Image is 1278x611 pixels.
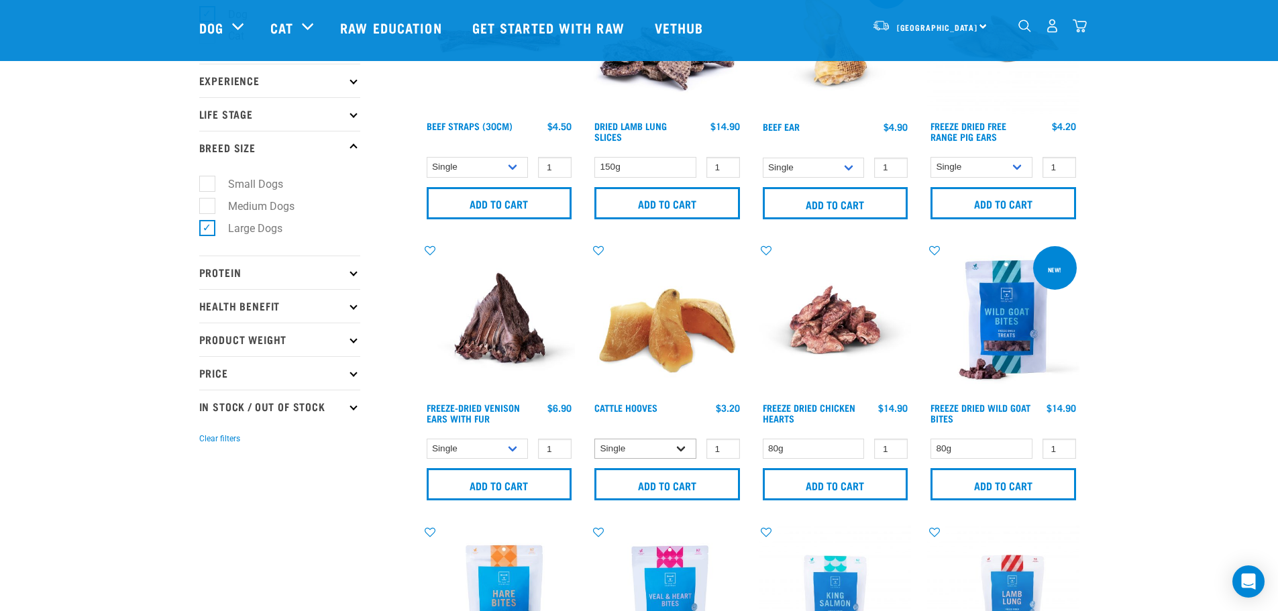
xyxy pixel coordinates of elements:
p: Product Weight [199,323,360,356]
input: 1 [706,439,740,459]
img: home-icon@2x.png [1073,19,1087,33]
p: Health Benefit [199,289,360,323]
input: Add to cart [763,468,908,500]
div: Open Intercom Messenger [1232,565,1265,598]
div: $14.90 [878,402,908,413]
div: $14.90 [710,121,740,131]
a: Freeze Dried Wild Goat Bites [930,405,1030,421]
p: Protein [199,256,360,289]
input: Add to cart [763,187,908,219]
a: Get started with Raw [459,1,641,54]
input: 1 [1043,439,1076,459]
a: Freeze Dried Chicken Hearts [763,405,855,421]
label: Medium Dogs [207,198,300,215]
p: Breed Size [199,131,360,164]
p: Life Stage [199,97,360,131]
a: Beef Ear [763,124,800,129]
img: FD Chicken Hearts [759,243,912,396]
input: Add to cart [930,187,1076,219]
input: Add to cart [930,468,1076,500]
div: new! [1042,260,1067,280]
p: Experience [199,64,360,97]
p: Price [199,356,360,390]
img: Raw Essentials Freeze Dried Wild Goat Bites PetTreats Product Shot [927,243,1079,396]
a: Cattle Hooves [594,405,657,410]
input: 1 [706,157,740,178]
div: $4.90 [884,121,908,132]
input: 1 [1043,157,1076,178]
input: 1 [874,439,908,459]
input: Add to cart [427,468,572,500]
div: $4.20 [1052,121,1076,131]
div: $6.90 [547,402,572,413]
a: Vethub [641,1,721,54]
input: 1 [874,158,908,178]
input: 1 [538,157,572,178]
label: Small Dogs [207,176,288,192]
input: Add to cart [594,187,740,219]
p: In Stock / Out Of Stock [199,390,360,423]
input: Add to cart [594,468,740,500]
button: Clear filters [199,433,240,445]
img: Raw Essentials Freeze Dried Deer Ears With Fur [423,243,576,396]
a: Freeze-Dried Venison Ears with Fur [427,405,520,421]
div: $14.90 [1047,402,1076,413]
img: user.png [1045,19,1059,33]
input: 1 [538,439,572,459]
span: [GEOGRAPHIC_DATA] [897,25,978,30]
img: home-icon-1@2x.png [1018,19,1031,32]
div: $3.20 [716,402,740,413]
a: Beef Straps (30cm) [427,123,513,128]
a: Dog [199,17,223,38]
input: Add to cart [427,187,572,219]
a: Dried Lamb Lung Slices [594,123,667,139]
a: Cat [270,17,293,38]
label: Large Dogs [207,220,288,237]
a: Freeze Dried Free Range Pig Ears [930,123,1006,139]
img: Pile Of Cattle Hooves Treats For Dogs [591,243,743,396]
img: van-moving.png [872,19,890,32]
a: Raw Education [327,1,458,54]
div: $4.50 [547,121,572,131]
